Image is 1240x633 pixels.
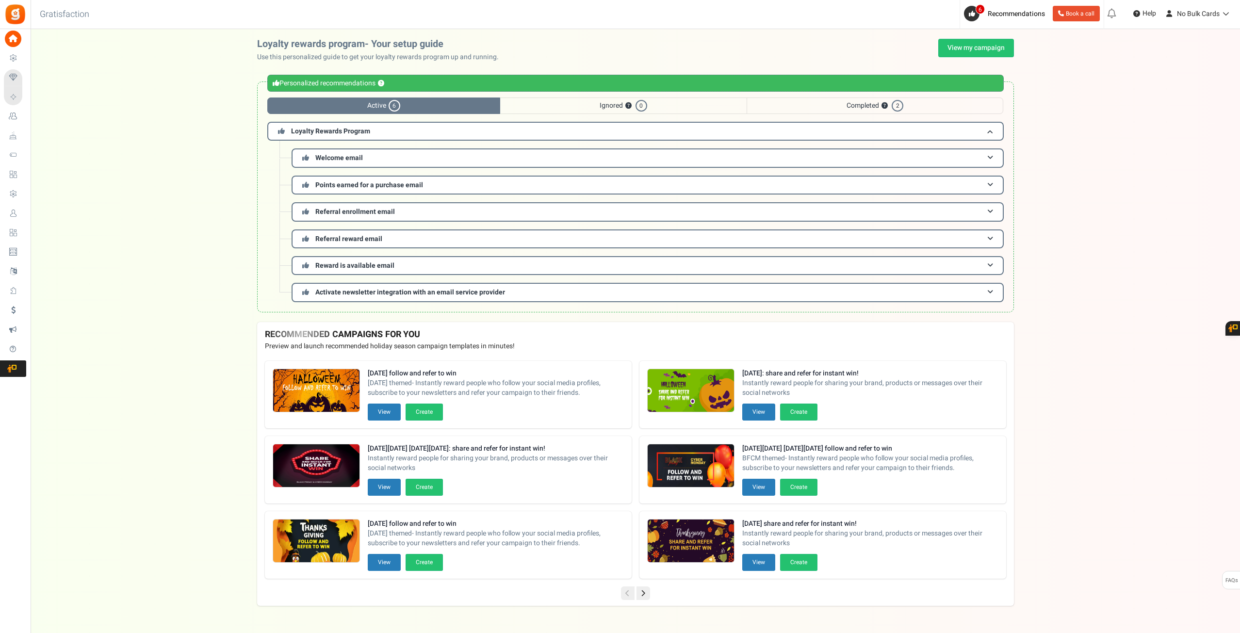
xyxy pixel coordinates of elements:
[780,479,817,496] button: Create
[742,554,775,571] button: View
[742,529,998,548] span: Instantly reward people for sharing your brand, products or messages over their social networks
[257,39,506,49] h2: Loyalty rewards program- Your setup guide
[742,369,998,378] strong: [DATE]: share and refer for instant win!
[625,103,632,109] button: ?
[265,341,1006,351] p: Preview and launch recommended holiday season campaign templates in minutes!
[273,369,359,413] img: Recommended Campaigns
[406,404,443,421] button: Create
[368,529,624,548] span: [DATE] themed- Instantly reward people who follow your social media profiles, subscribe to your n...
[291,126,370,136] span: Loyalty Rewards Program
[4,3,26,25] img: Gratisfaction
[892,100,903,112] span: 2
[976,4,985,14] span: 6
[368,554,401,571] button: View
[368,369,624,378] strong: [DATE] follow and refer to win
[742,519,998,529] strong: [DATE] share and refer for instant win!
[636,100,647,112] span: 0
[368,378,624,398] span: [DATE] themed- Instantly reward people who follow your social media profiles, subscribe to your n...
[780,404,817,421] button: Create
[747,97,1003,114] span: Completed
[273,519,359,563] img: Recommended Campaigns
[406,554,443,571] button: Create
[368,479,401,496] button: View
[648,444,734,488] img: Recommended Campaigns
[988,9,1045,19] span: Recommendations
[389,100,400,112] span: 6
[315,234,382,244] span: Referral reward email
[368,454,624,473] span: Instantly reward people for sharing your brand, products or messages over their social networks
[315,180,423,190] span: Points earned for a purchase email
[1129,6,1160,21] a: Help
[273,444,359,488] img: Recommended Campaigns
[742,404,775,421] button: View
[315,153,363,163] span: Welcome email
[257,52,506,62] p: Use this personalized guide to get your loyalty rewards program up and running.
[964,6,1049,21] a: 6 Recommendations
[406,479,443,496] button: Create
[881,103,888,109] button: ?
[742,479,775,496] button: View
[742,378,998,398] span: Instantly reward people for sharing your brand, products or messages over their social networks
[368,404,401,421] button: View
[1225,571,1238,590] span: FAQs
[29,5,100,24] h3: Gratisfaction
[648,369,734,413] img: Recommended Campaigns
[315,287,505,297] span: Activate newsletter integration with an email service provider
[780,554,817,571] button: Create
[267,75,1004,92] div: Personalized recommendations
[378,81,384,87] button: ?
[267,97,500,114] span: Active
[1140,9,1156,18] span: Help
[1177,9,1220,19] span: No Bulk Cards
[742,444,998,454] strong: [DATE][DATE] [DATE][DATE] follow and refer to win
[368,519,624,529] strong: [DATE] follow and refer to win
[648,519,734,563] img: Recommended Campaigns
[500,97,747,114] span: Ignored
[938,39,1014,57] a: View my campaign
[368,444,624,454] strong: [DATE][DATE] [DATE][DATE]: share and refer for instant win!
[265,330,1006,340] h4: RECOMMENDED CAMPAIGNS FOR YOU
[315,260,394,271] span: Reward is available email
[742,454,998,473] span: BFCM themed- Instantly reward people who follow your social media profiles, subscribe to your new...
[315,207,395,217] span: Referral enrollment email
[1053,6,1100,21] a: Book a call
